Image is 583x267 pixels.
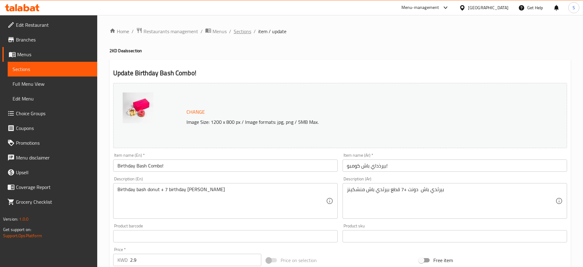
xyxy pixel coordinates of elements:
span: Promotions [16,139,92,147]
p: Image Size: 1200 x 800 px / Image formats: jpg, png / 5MB Max. [184,118,510,126]
li: / [132,28,134,35]
span: Price on selection [281,257,317,264]
span: Coupons [16,124,92,132]
span: S [573,4,575,11]
span: Restaurants management [144,28,198,35]
a: Promotions [2,135,97,150]
a: Edit Restaurant [2,18,97,32]
span: Change [186,108,205,116]
span: Choice Groups [16,110,92,117]
span: Edit Menu [13,95,92,102]
span: Upsell [16,169,92,176]
a: Sections [8,62,97,77]
a: Home [109,28,129,35]
input: Enter name En [113,159,338,172]
li: / [229,28,231,35]
div: [GEOGRAPHIC_DATA] [468,4,508,11]
span: Sections [13,65,92,73]
a: Menus [205,27,227,35]
img: Birthday_Bash638900695704490193.jpg [123,92,153,123]
span: Get support on: [3,226,31,234]
span: Coverage Report [16,183,92,191]
a: Restaurants management [136,27,198,35]
a: Menus [2,47,97,62]
span: Menu disclaimer [16,154,92,161]
a: Coverage Report [2,180,97,194]
a: Coupons [2,121,97,135]
span: Menus [213,28,227,35]
nav: breadcrumb [109,27,571,35]
input: Enter name Ar [343,159,567,172]
span: item / update [258,28,286,35]
a: Full Menu View [8,77,97,91]
textarea: Birthday bash donut + 7 birthday [PERSON_NAME] [117,187,326,216]
a: Edit Menu [8,91,97,106]
input: Please enter product barcode [113,230,338,242]
h2: Update Birthday Bash Combo! [113,69,567,78]
input: Please enter product sku [343,230,567,242]
input: Please enter price [130,254,261,266]
button: Change [184,106,207,118]
span: Edit Restaurant [16,21,92,29]
span: Menus [17,51,92,58]
a: Menu disclaimer [2,150,97,165]
a: Branches [2,32,97,47]
a: Upsell [2,165,97,180]
span: Version: [3,215,18,223]
a: Choice Groups [2,106,97,121]
div: Menu-management [401,4,439,11]
span: Full Menu View [13,80,92,88]
span: Grocery Checklist [16,198,92,206]
a: Sections [234,28,251,35]
span: Free item [433,257,453,264]
h4: 2KD Deals section [109,48,571,54]
textarea: بيرثدي باش دونت +7 قطع بيرثدي باش منشكينز [347,187,555,216]
a: Grocery Checklist [2,194,97,209]
li: / [254,28,256,35]
a: Support.OpsPlatform [3,232,42,240]
li: / [201,28,203,35]
span: Branches [16,36,92,43]
p: KWD [117,256,128,264]
span: 1.0.0 [19,215,29,223]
